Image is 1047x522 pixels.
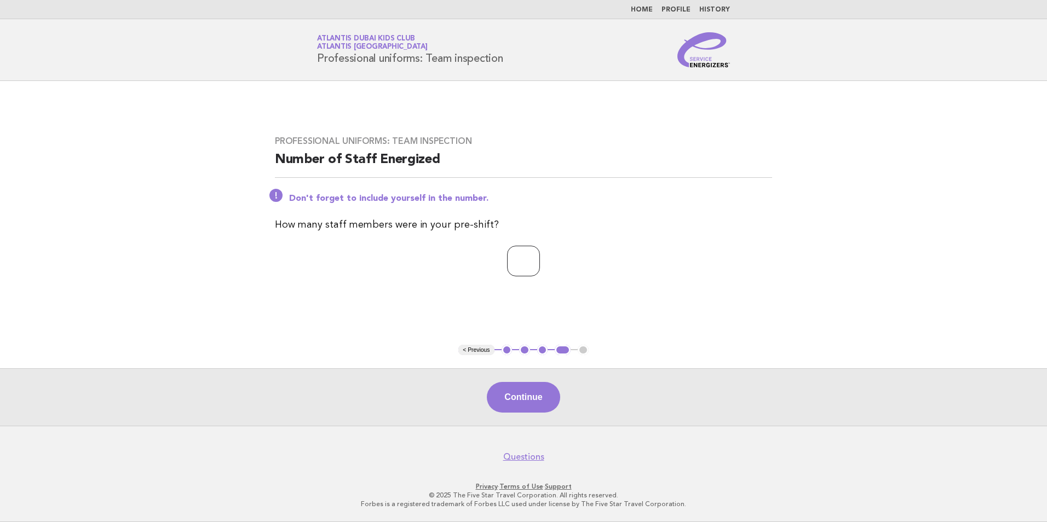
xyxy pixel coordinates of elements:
a: Home [631,7,653,13]
a: Profile [661,7,691,13]
span: Atlantis [GEOGRAPHIC_DATA] [317,44,428,51]
a: Privacy [476,483,498,490]
p: How many staff members were in your pre-shift? [275,217,772,233]
p: © 2025 The Five Star Travel Corporation. All rights reserved. [188,491,859,500]
button: Continue [487,382,560,413]
p: Don't forget to include yourself in the number. [289,193,772,204]
img: Service Energizers [677,32,730,67]
button: 4 [555,345,571,356]
button: 1 [502,345,513,356]
button: 2 [519,345,530,356]
p: Forbes is a registered trademark of Forbes LLC used under license by The Five Star Travel Corpora... [188,500,859,508]
h2: Number of Staff Energized [275,151,772,178]
h3: Professional uniforms: Team inspection [275,136,772,147]
a: Atlantis Dubai Kids ClubAtlantis [GEOGRAPHIC_DATA] [317,35,428,50]
a: Questions [503,451,544,462]
button: 3 [537,345,548,356]
h1: Professional uniforms: Team inspection [317,36,503,64]
a: Terms of Use [499,483,543,490]
a: Support [545,483,572,490]
a: History [699,7,730,13]
button: < Previous [458,345,494,356]
p: · · [188,482,859,491]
